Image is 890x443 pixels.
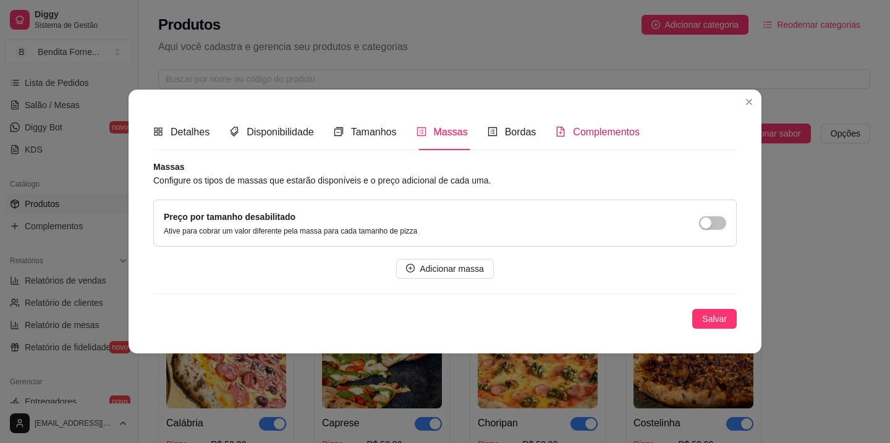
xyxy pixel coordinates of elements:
span: file-add [556,127,566,137]
span: profile [488,127,498,137]
span: Tamanhos [351,127,397,137]
span: switcher [334,127,344,137]
span: profile [417,127,426,137]
span: Bordas [505,127,536,137]
p: Ative para cobrar um valor diferente pela massa para cada tamanho de pizza [164,226,417,236]
span: Salvar [702,312,727,326]
span: plus-circle [406,264,415,272]
span: Disponibilidade [247,127,314,137]
button: Close [739,92,759,112]
span: Complementos [573,127,640,137]
span: Adicionar massa [420,262,484,276]
span: tags [229,127,239,137]
button: Adicionar massa [396,259,494,279]
label: Preço por tamanho desabilitado [164,212,295,222]
span: Massas [434,127,468,137]
article: Massas [153,160,737,174]
button: Salvar [692,309,737,329]
article: Configure os tipos de massas que estarão disponíveis e o preço adicional de cada uma. [153,174,737,187]
span: Detalhes [171,127,210,137]
span: appstore [153,127,163,137]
